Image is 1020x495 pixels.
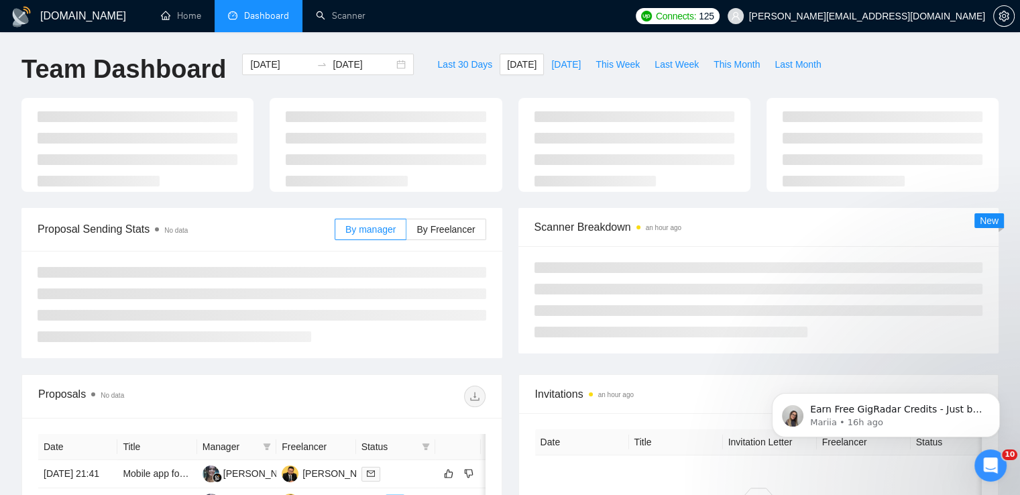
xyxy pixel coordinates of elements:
[250,57,311,72] input: Start date
[551,57,581,72] span: [DATE]
[752,365,1020,459] iframe: Intercom notifications message
[228,11,237,20] span: dashboard
[282,467,414,478] a: PP[PERSON_NAME] Punjabi
[38,221,335,237] span: Proposal Sending Stats
[464,468,473,479] span: dislike
[317,59,327,70] span: swap-right
[203,467,300,478] a: RS[PERSON_NAME]
[302,466,414,481] div: [PERSON_NAME] Punjabi
[21,54,226,85] h1: Team Dashboard
[101,392,124,399] span: No data
[994,11,1014,21] span: setting
[244,10,289,21] span: Dashboard
[317,59,327,70] span: to
[38,386,262,407] div: Proposals
[437,57,492,72] span: Last 30 Days
[164,227,188,234] span: No data
[419,437,433,457] span: filter
[655,57,699,72] span: Last Week
[993,5,1015,27] button: setting
[38,434,117,460] th: Date
[422,443,430,451] span: filter
[993,11,1015,21] a: setting
[775,57,821,72] span: Last Month
[416,224,475,235] span: By Freelancer
[117,434,196,460] th: Title
[723,429,817,455] th: Invitation Letter
[282,465,298,482] img: PP
[263,443,271,451] span: filter
[629,429,723,455] th: Title
[980,215,999,226] span: New
[706,54,767,75] button: This Month
[123,468,441,479] a: Mobile app for existing React / Supabase / Stripe web app + web app rebuild
[647,54,706,75] button: Last Week
[534,219,983,235] span: Scanner Breakdown
[161,10,201,21] a: homeHome
[117,460,196,488] td: Mobile app for existing React / Supabase / Stripe web app + web app rebuild
[535,429,629,455] th: Date
[345,224,396,235] span: By manager
[444,468,453,479] span: like
[11,6,32,27] img: logo
[656,9,696,23] span: Connects:
[260,437,274,457] span: filter
[974,449,1007,482] iframe: Intercom live chat
[203,439,258,454] span: Manager
[699,9,714,23] span: 125
[361,439,416,454] span: Status
[213,473,222,482] img: gigradar-bm.png
[500,54,544,75] button: [DATE]
[596,57,640,72] span: This Week
[714,57,760,72] span: This Month
[441,465,457,482] button: like
[367,470,375,478] span: mail
[588,54,647,75] button: This Week
[38,460,117,488] td: [DATE] 21:41
[223,466,300,481] div: [PERSON_NAME]
[430,54,500,75] button: Last 30 Days
[316,10,365,21] a: searchScanner
[333,57,394,72] input: End date
[544,54,588,75] button: [DATE]
[507,57,536,72] span: [DATE]
[1002,449,1017,460] span: 10
[767,54,828,75] button: Last Month
[641,11,652,21] img: upwork-logo.png
[646,224,681,231] time: an hour ago
[203,465,219,482] img: RS
[197,434,276,460] th: Manager
[276,434,355,460] th: Freelancer
[461,465,477,482] button: dislike
[598,391,634,398] time: an hour ago
[535,386,982,402] span: Invitations
[731,11,740,21] span: user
